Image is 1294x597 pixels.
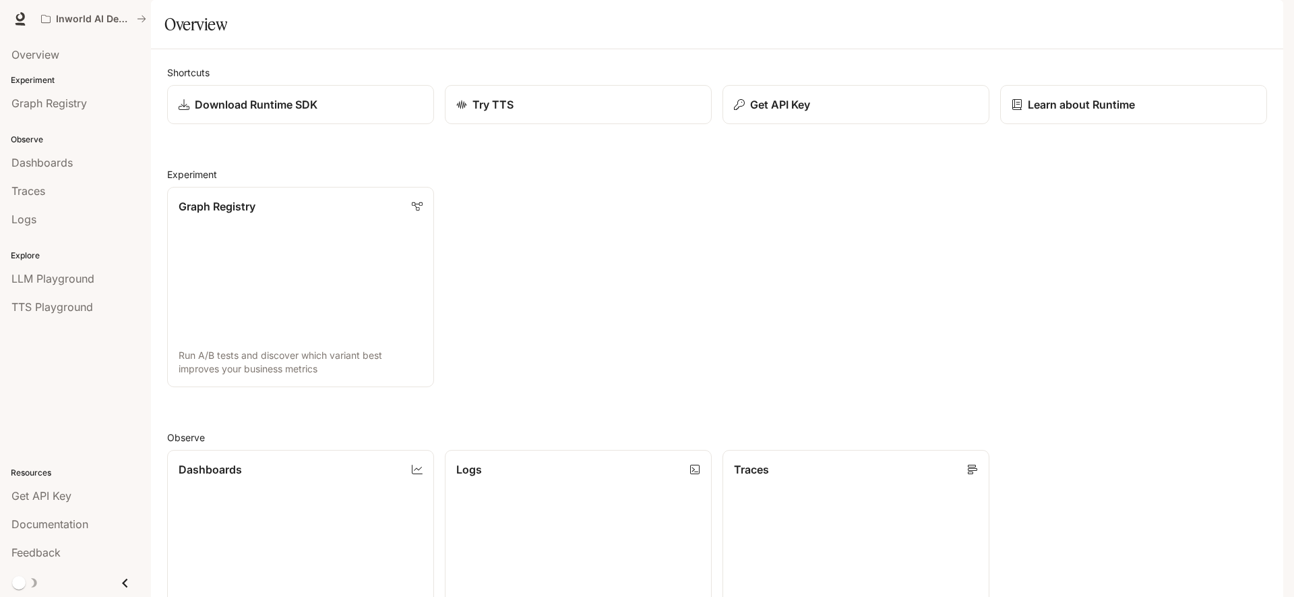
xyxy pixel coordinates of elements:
[35,5,152,32] button: All workspaces
[167,85,434,124] a: Download Runtime SDK
[56,13,131,25] p: Inworld AI Demos
[179,461,242,478] p: Dashboards
[164,11,227,38] h1: Overview
[445,85,712,124] a: Try TTS
[456,461,482,478] p: Logs
[1028,96,1135,113] p: Learn about Runtime
[167,167,1267,181] h2: Experiment
[167,65,1267,80] h2: Shortcuts
[472,96,514,113] p: Try TTS
[750,96,810,113] p: Get API Key
[167,430,1267,445] h2: Observe
[195,96,317,113] p: Download Runtime SDK
[179,349,423,376] p: Run A/B tests and discover which variant best improves your business metrics
[722,85,989,124] button: Get API Key
[1000,85,1267,124] a: Learn about Runtime
[734,461,769,478] p: Traces
[167,187,434,387] a: Graph RegistryRun A/B tests and discover which variant best improves your business metrics
[179,198,255,215] p: Graph Registry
